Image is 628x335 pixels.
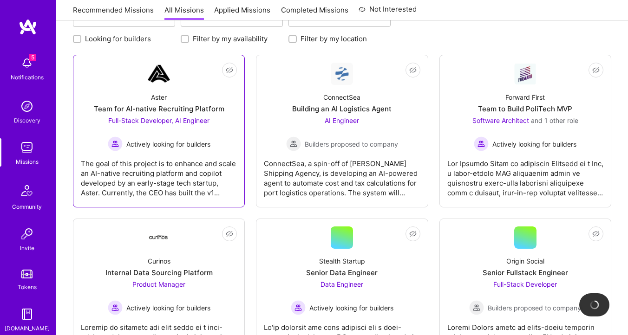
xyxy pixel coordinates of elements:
[469,300,484,315] img: Builders proposed to company
[409,230,417,238] i: icon EyeClosed
[126,139,210,149] span: Actively looking for builders
[94,104,224,114] div: Team for AI-native Recruiting Platform
[214,5,270,20] a: Applied Missions
[447,63,603,200] a: Company LogoForward FirstTeam to Build PoliTech MVPSoftware Architect and 1 other roleActively lo...
[592,230,600,238] i: icon EyeClosed
[108,136,123,151] img: Actively looking for builders
[505,92,545,102] div: Forward First
[286,136,301,151] img: Builders proposed to company
[108,116,209,124] span: Full-Stack Developer, AI Engineer
[14,116,40,125] div: Discovery
[506,256,544,266] div: Origin Social
[359,4,417,20] a: Not Interested
[305,139,398,149] span: Builders proposed to company
[85,34,151,44] label: Looking for builders
[108,300,123,315] img: Actively looking for builders
[474,136,489,151] img: Actively looking for builders
[514,63,536,84] img: Company Logo
[20,243,34,253] div: Invite
[281,5,348,20] a: Completed Missions
[301,34,367,44] label: Filter by my location
[488,303,581,313] span: Builders proposed to company
[483,268,568,277] div: Senior Fullstack Engineer
[164,5,204,20] a: All Missions
[16,180,38,202] img: Community
[325,116,359,124] span: AI Engineer
[73,5,154,20] a: Recommended Missions
[226,230,233,238] i: icon EyeClosed
[592,66,600,74] i: icon EyeClosed
[19,19,37,35] img: logo
[148,63,170,85] img: Company Logo
[11,72,44,82] div: Notifications
[81,63,237,200] a: Company LogoAsterTeam for AI-native Recruiting PlatformFull-Stack Developer, AI Engineer Actively...
[447,151,603,198] div: Lor Ipsumdo Sitam co adipiscin Elitsedd ei t Inc, u labor-etdolo MAG aliquaenim admin ve quisnost...
[12,202,42,212] div: Community
[18,225,36,243] img: Invite
[306,268,378,277] div: Senior Data Engineer
[132,280,185,288] span: Product Manager
[21,270,33,278] img: tokens
[493,280,557,288] span: Full-Stack Developer
[193,34,268,44] label: Filter by my availability
[531,116,578,124] span: and 1 other role
[472,116,529,124] span: Software Architect
[292,104,392,114] div: Building an AI Logistics Agent
[478,104,572,114] div: Team to Build PoliTech MVP
[323,92,360,102] div: ConnectSea
[319,256,365,266] div: Stealth Startup
[16,157,39,167] div: Missions
[126,303,210,313] span: Actively looking for builders
[264,151,420,198] div: ConnectSea, a spin-off of [PERSON_NAME] Shipping Agency, is developing an AI-powered agent to aut...
[148,235,170,241] img: Company Logo
[264,63,420,200] a: Company LogoConnectSeaBuilding an AI Logistics AgentAI Engineer Builders proposed to companyBuild...
[291,300,306,315] img: Actively looking for builders
[492,139,576,149] span: Actively looking for builders
[5,323,50,333] div: [DOMAIN_NAME]
[18,282,37,292] div: Tokens
[151,92,167,102] div: Aster
[588,298,601,311] img: loading
[331,63,353,85] img: Company Logo
[409,66,417,74] i: icon EyeClosed
[309,303,393,313] span: Actively looking for builders
[18,305,36,323] img: guide book
[18,138,36,157] img: teamwork
[226,66,233,74] i: icon EyeClosed
[81,151,237,198] div: The goal of this project is to enhance and scale an AI-native recruiting platform and copilot dev...
[105,268,213,277] div: Internal Data Sourcing Platform
[148,256,170,266] div: Curinos
[321,280,363,288] span: Data Engineer
[18,97,36,116] img: discovery
[18,54,36,72] img: bell
[29,54,36,61] span: 5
